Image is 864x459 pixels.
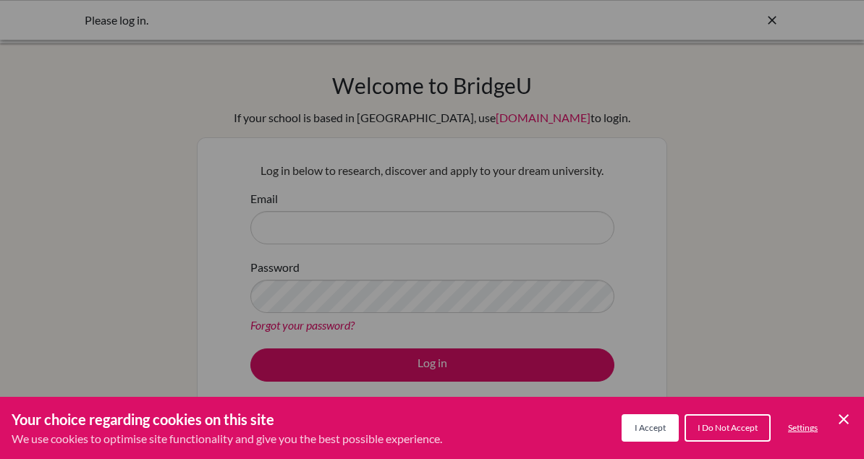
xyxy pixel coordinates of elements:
span: I Accept [635,422,666,433]
button: Save and close [835,411,852,428]
span: I Do Not Accept [698,422,758,433]
p: We use cookies to optimise site functionality and give you the best possible experience. [12,430,442,447]
h3: Your choice regarding cookies on this site [12,408,442,430]
button: Settings [776,416,829,440]
button: I Do Not Accept [685,414,771,442]
span: Settings [788,422,818,433]
button: I Accept [622,414,679,442]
